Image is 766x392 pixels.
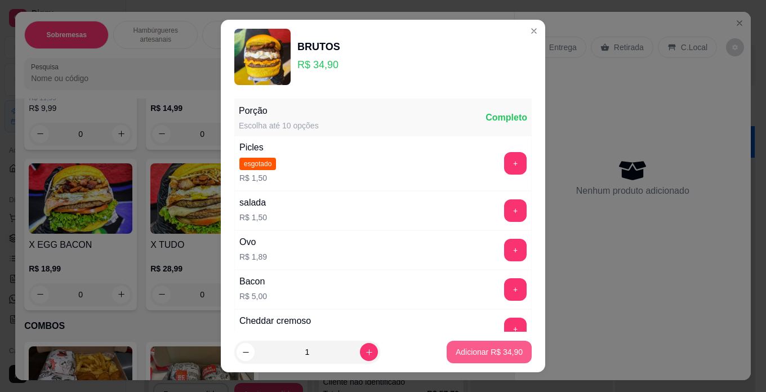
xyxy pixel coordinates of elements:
[504,199,527,222] button: add
[234,29,291,85] img: product-image
[239,291,267,302] p: R$ 5,00
[237,343,255,361] button: decrease-product-quantity
[504,318,527,340] button: add
[504,239,527,261] button: add
[239,212,267,223] p: R$ 1,50
[239,235,267,249] div: Ovo
[239,314,311,328] div: Cheddar cremoso
[297,57,340,73] p: R$ 34,90
[297,39,340,55] div: BRUTOS
[239,330,311,341] p: R$ 6,00
[239,172,276,184] p: R$ 1,50
[239,196,267,210] div: salada
[239,141,276,154] div: Picles
[239,275,267,288] div: Bacon
[239,104,319,118] div: Porção
[447,341,532,363] button: Adicionar R$ 34,90
[239,120,319,131] div: Escolha até 10 opções
[504,278,527,301] button: add
[504,152,527,175] button: add
[486,111,527,124] div: Completo
[239,158,276,170] span: esgotado
[239,251,267,262] p: R$ 1,89
[360,343,378,361] button: increase-product-quantity
[525,22,543,40] button: Close
[456,346,523,358] p: Adicionar R$ 34,90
